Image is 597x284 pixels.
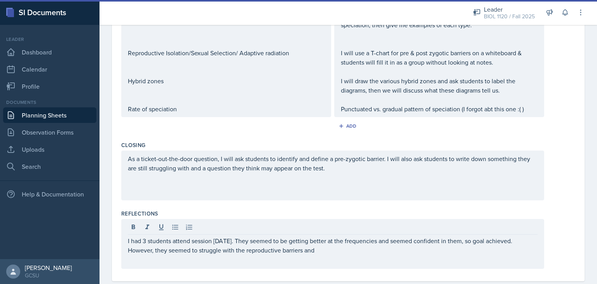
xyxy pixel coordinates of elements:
[484,5,535,14] div: Leader
[3,44,96,60] a: Dashboard
[128,104,325,114] p: Rate of speciation
[128,48,325,58] p: Reproductive Isolation/Sexual Selection/ Adaptive radiation
[3,124,96,140] a: Observation Forms
[3,142,96,157] a: Uploads
[341,48,538,67] p: I will use a T-chart for pre & post zygotic barriers on a whiteboard & students will fill it in a...
[3,159,96,174] a: Search
[3,61,96,77] a: Calendar
[128,76,325,86] p: Hybrid zones
[128,236,538,255] p: I had 3 students attend session [DATE]. They seemed to be getting better at the frequencies and s...
[121,141,145,149] label: Closing
[3,186,96,202] div: Help & Documentation
[341,76,538,95] p: I will draw the various hybrid zones and ask students to label the diagrams, then we will discuss...
[25,264,72,272] div: [PERSON_NAME]
[336,120,361,132] button: Add
[25,272,72,279] div: GCSU
[3,107,96,123] a: Planning Sheets
[3,99,96,106] div: Documents
[3,36,96,43] div: Leader
[3,79,96,94] a: Profile
[484,12,535,21] div: BIOL 1120 / Fall 2025
[340,123,357,129] div: Add
[128,154,538,173] p: As a ticket-out-the-door question, I will ask students to identify and define a pre-zygotic barri...
[121,210,158,217] label: Reflections
[341,104,538,114] p: Punctuated vs. gradual pattern of speciation (I forgot abt this one :( )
